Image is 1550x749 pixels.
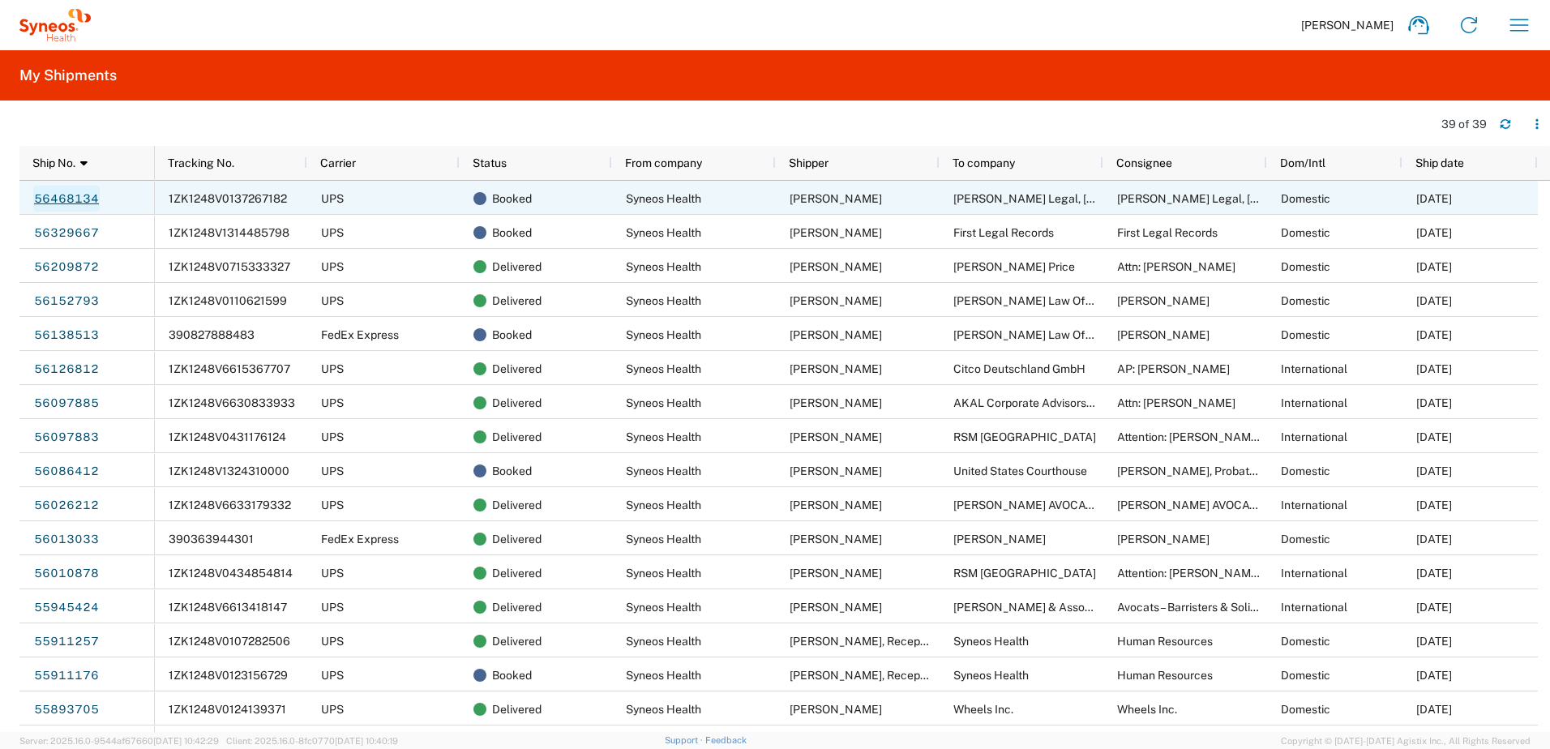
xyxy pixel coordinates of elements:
[626,396,701,409] span: Syneos Health
[168,156,234,169] span: Tracking No.
[1416,464,1452,477] span: 07/02/2025
[169,430,286,443] span: 1ZK1248V0431176124
[33,458,100,484] a: 56086412
[492,250,542,284] span: Delivered
[953,328,1106,341] span: Walters Law Office
[1415,156,1464,169] span: Ship date
[1281,192,1330,205] span: Domestic
[33,220,100,246] a: 56329667
[321,703,344,716] span: UPS
[953,156,1015,169] span: To company
[953,192,1199,205] span: Richard Cellar Legal, PA
[1280,156,1325,169] span: Dom/Intl
[320,156,356,169] span: Carrier
[1117,464,1300,477] span: Julianna Ferguson, Probation Office
[321,430,344,443] span: UPS
[1416,703,1452,716] span: 06/17/2025
[169,533,254,546] span: 390363944301
[1281,294,1330,307] span: Domestic
[1117,260,1235,273] span: Attn: Joseph Maddaloni
[1281,362,1347,375] span: International
[1416,533,1452,546] span: 06/25/2025
[492,522,542,556] span: Delivered
[626,362,701,375] span: Syneos Health
[1416,362,1452,375] span: 07/08/2025
[1281,703,1330,716] span: Domestic
[321,396,344,409] span: UPS
[32,156,75,169] span: Ship No.
[1281,567,1347,580] span: International
[1116,156,1172,169] span: Consignee
[321,635,344,648] span: UPS
[1416,328,1452,341] span: 07/15/2025
[1281,533,1330,546] span: Domestic
[33,390,100,416] a: 56097885
[790,669,940,682] span: Lena Poulard, Reception
[1281,430,1347,443] span: International
[19,66,117,85] h2: My Shipments
[953,601,1116,614] span: Orenstein & Associates
[626,703,701,716] span: Syneos Health
[473,156,507,169] span: Status
[33,322,100,348] a: 56138513
[492,624,542,658] span: Delivered
[705,735,747,745] a: Feedback
[492,420,542,454] span: Delivered
[492,182,532,216] span: Booked
[321,464,344,477] span: UPS
[1281,328,1330,341] span: Domestic
[1117,430,1261,443] span: Attention: Izham Hanafi
[1416,567,1452,580] span: 06/25/2025
[1117,192,1363,205] span: Richard Cellar Legal, PA
[33,560,100,586] a: 56010878
[953,499,1124,511] span: BLANCHARD AVOCATS INC.
[953,533,1046,546] span: Adrian Garcia
[321,192,344,205] span: UPS
[492,692,542,726] span: Delivered
[953,226,1054,239] span: First Legal Records
[19,736,219,746] span: Server: 2025.16.0-9544af67660
[321,260,344,273] span: UPS
[492,556,542,590] span: Delivered
[33,526,100,552] a: 56013033
[492,454,532,488] span: Booked
[1117,396,1235,409] span: Attn: Ms. Siew
[1117,294,1210,307] span: Jonathan Walters
[153,736,219,746] span: [DATE] 10:42:29
[790,464,882,477] span: Melissa Hill
[625,156,702,169] span: From company
[33,288,100,314] a: 56152793
[953,464,1087,477] span: United States Courthouse
[790,635,940,648] span: Lana Poulard, Reception
[1117,601,1279,614] span: Avocats – Barristers & Solicitors
[626,499,701,511] span: Syneos Health
[1281,396,1347,409] span: International
[1117,499,1288,511] span: BLANCHARD AVOCATS INC.
[1281,635,1330,648] span: Domestic
[626,635,701,648] span: Syneos Health
[790,533,882,546] span: Melissa Hill
[169,669,288,682] span: 1ZK1248V0123156729
[33,424,100,450] a: 56097883
[790,362,882,375] span: Melissa Hill
[1117,362,1230,375] span: AP: Kseniya Cheshyk
[492,488,542,522] span: Delivered
[492,658,532,692] span: Booked
[790,601,882,614] span: Melissa Hill
[33,254,100,280] a: 56209872
[492,590,542,624] span: Delivered
[169,499,291,511] span: 1ZK1248V6633179332
[953,703,1013,716] span: Wheels Inc.
[1117,703,1177,716] span: Wheels Inc.
[790,294,882,307] span: Melissa Hill
[321,533,399,546] span: FedEx Express
[1416,226,1452,239] span: 07/29/2025
[1416,430,1452,443] span: 07/03/2025
[626,430,701,443] span: Syneos Health
[1117,226,1218,239] span: First Legal Records
[492,318,532,352] span: Booked
[33,186,100,212] a: 56468134
[226,736,398,746] span: Client: 2025.16.0-8fc0770
[665,735,705,745] a: Support
[626,601,701,614] span: Syneos Health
